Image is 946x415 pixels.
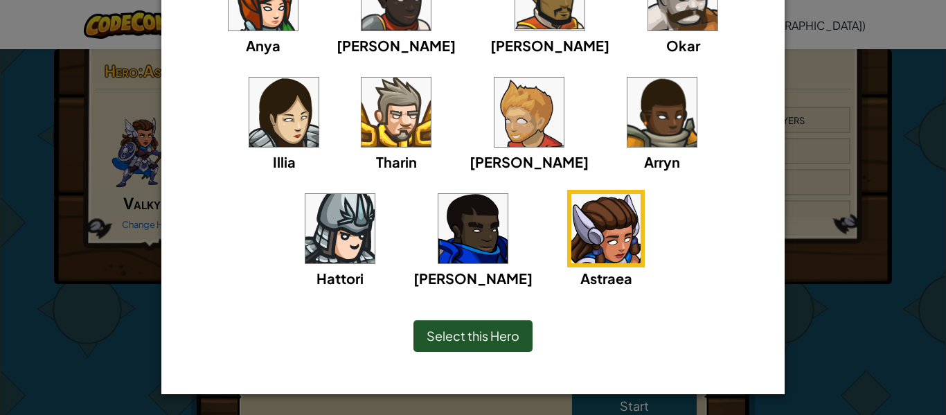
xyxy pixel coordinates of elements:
[627,78,697,147] img: portrait.png
[494,78,564,147] img: portrait.png
[362,78,431,147] img: portrait.png
[571,194,641,263] img: portrait.png
[490,37,609,54] span: [PERSON_NAME]
[316,270,364,287] span: Hattori
[376,153,417,170] span: Tharin
[305,194,375,263] img: portrait.png
[438,194,508,263] img: portrait.png
[413,270,533,287] span: [PERSON_NAME]
[427,328,519,344] span: Select this Hero
[246,37,280,54] span: Anya
[666,37,700,54] span: Okar
[249,78,319,147] img: portrait.png
[470,153,589,170] span: [PERSON_NAME]
[337,37,456,54] span: [PERSON_NAME]
[273,153,296,170] span: Illia
[644,153,680,170] span: Arryn
[580,270,632,287] span: Astraea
